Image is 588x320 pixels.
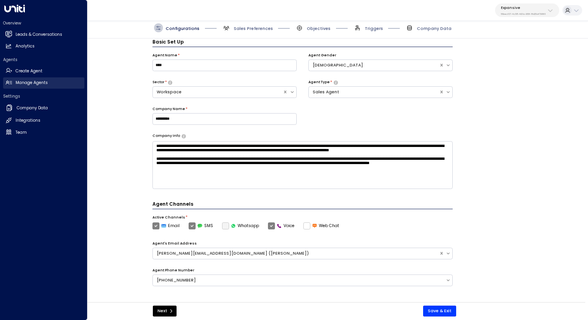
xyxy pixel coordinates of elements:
[152,133,180,139] label: Company Info
[3,115,84,126] a: Integrations
[222,222,259,229] div: To activate this channel, please go to the Integrations page
[182,134,186,138] button: Provide a brief overview of your company, including your industry, products or services, and any ...
[313,62,435,68] div: [DEMOGRAPHIC_DATA]
[16,68,42,74] h2: Create Agent
[157,250,435,257] div: [PERSON_NAME][EMAIL_ADDRESS][DOMAIN_NAME] ([PERSON_NAME])
[157,277,442,283] div: [PHONE_NUMBER]
[3,127,84,138] a: Team
[16,80,48,86] h2: Manage Agents
[3,93,84,99] h2: Settings
[3,57,84,63] h2: Agents
[3,41,84,52] a: Analytics
[307,26,331,31] span: Objectives
[495,3,559,17] button: Expansive55becf27-4c58-461a-955f-8d25af7395f3
[152,222,180,229] label: Email
[3,29,84,40] a: Leads & Conversations
[16,43,35,49] h2: Analytics
[152,53,177,58] label: Agent Name
[16,129,27,136] h2: Team
[365,26,383,31] span: Triggers
[334,80,338,84] button: Select whether your copilot will handle inquiries directly from leads or from brokers representin...
[166,26,199,31] span: Configurations
[16,117,40,124] h2: Integrations
[222,222,259,229] label: Whatsapp
[268,222,295,229] label: Voice
[501,12,546,16] p: 55becf27-4c58-461a-955f-8d25af7395f3
[3,102,84,114] a: Company Data
[3,20,84,26] h2: Overview
[308,80,330,85] label: Agent Type
[152,241,197,247] label: Agent's Email Address
[3,65,84,77] a: Create Agent
[152,107,185,112] label: Company Name
[152,215,185,220] label: Active Channels
[303,222,339,229] label: Web Chat
[423,306,456,317] button: Save & Exit
[153,306,177,317] button: Next
[313,89,435,95] div: Sales Agent
[417,26,451,31] span: Company Data
[152,268,194,273] label: Agent Phone Number
[16,31,62,38] h2: Leads & Conversations
[152,201,453,209] h4: Agent Channels
[308,53,336,58] label: Agent Gender
[168,80,172,84] button: Select whether your copilot will handle inquiries directly from leads or from brokers representin...
[17,105,48,111] h2: Company Data
[152,80,164,85] label: Sector
[157,89,279,95] div: Workspace
[152,38,453,47] h3: Basic Set Up
[3,77,84,89] a: Manage Agents
[189,222,213,229] label: SMS
[234,26,273,31] span: Sales Preferences
[501,5,546,10] p: Expansive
